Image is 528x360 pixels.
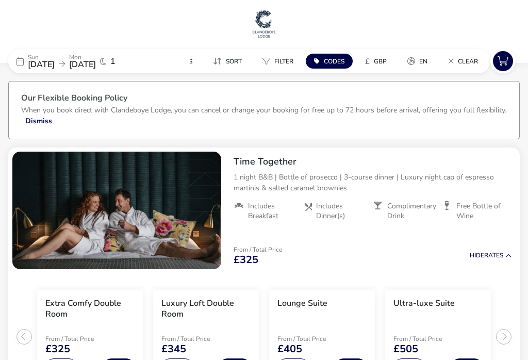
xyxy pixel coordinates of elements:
[161,344,186,354] span: £345
[458,57,478,66] span: Clear
[440,54,486,69] button: Clear
[248,202,295,220] span: Includes Breakfast
[21,94,507,105] h3: Our Flexible Booking Policy
[28,59,55,70] span: [DATE]
[387,202,436,220] span: Complimentary Drink
[25,116,52,126] button: Dismiss
[12,152,221,269] swiper-slide: 1 / 1
[277,344,302,354] span: £405
[254,54,306,69] naf-pibe-menu-bar-item: Filter
[393,298,455,309] h3: Ultra-luxe Suite
[470,251,484,259] span: Hide
[365,56,370,67] i: £
[45,344,70,354] span: £325
[28,54,55,60] p: Sun
[254,54,302,69] button: Filter
[399,54,440,69] naf-pibe-menu-bar-item: en
[69,59,96,70] span: [DATE]
[251,8,277,39] img: Main Website
[161,298,251,320] h3: Luxury Loft Double Room
[374,57,387,66] span: GBP
[205,54,254,69] naf-pibe-menu-bar-item: Sort
[161,336,235,342] p: From / Total Price
[440,54,490,69] naf-pibe-menu-bar-item: Clear
[45,336,119,342] p: From / Total Price
[393,336,467,342] p: From / Total Price
[234,247,282,253] p: From / Total Price
[399,54,436,69] button: en
[234,172,511,193] p: 1 night B&B | Bottle of prosecco | 3-course dinner | Luxury night cap of espresso martinis & salt...
[225,148,520,229] div: Time Together1 night B&B | Bottle of prosecco | 3-course dinner | Luxury night cap of espresso ma...
[277,298,327,309] h3: Lounge Suite
[21,105,506,115] p: When you book direct with Clandeboye Lodge, you can cancel or change your booking for free up to ...
[8,49,163,73] div: Sun[DATE]Mon[DATE]1
[357,54,399,69] naf-pibe-menu-bar-item: £GBP
[277,336,351,342] p: From / Total Price
[45,298,135,320] h3: Extra Comfy Double Room
[419,57,427,66] span: en
[393,344,418,354] span: £505
[306,54,353,69] button: Codes
[470,252,511,259] button: HideRates
[316,202,365,220] span: Includes Dinner(s)
[357,54,395,69] button: £GBP
[69,54,96,60] p: Mon
[226,57,242,66] span: Sort
[456,202,503,220] span: Free Bottle of Wine
[274,57,293,66] span: Filter
[234,255,258,265] span: £325
[306,54,357,69] naf-pibe-menu-bar-item: Codes
[324,57,344,66] span: Codes
[234,156,511,168] h2: Time Together
[110,57,115,66] span: 1
[205,54,250,69] button: Sort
